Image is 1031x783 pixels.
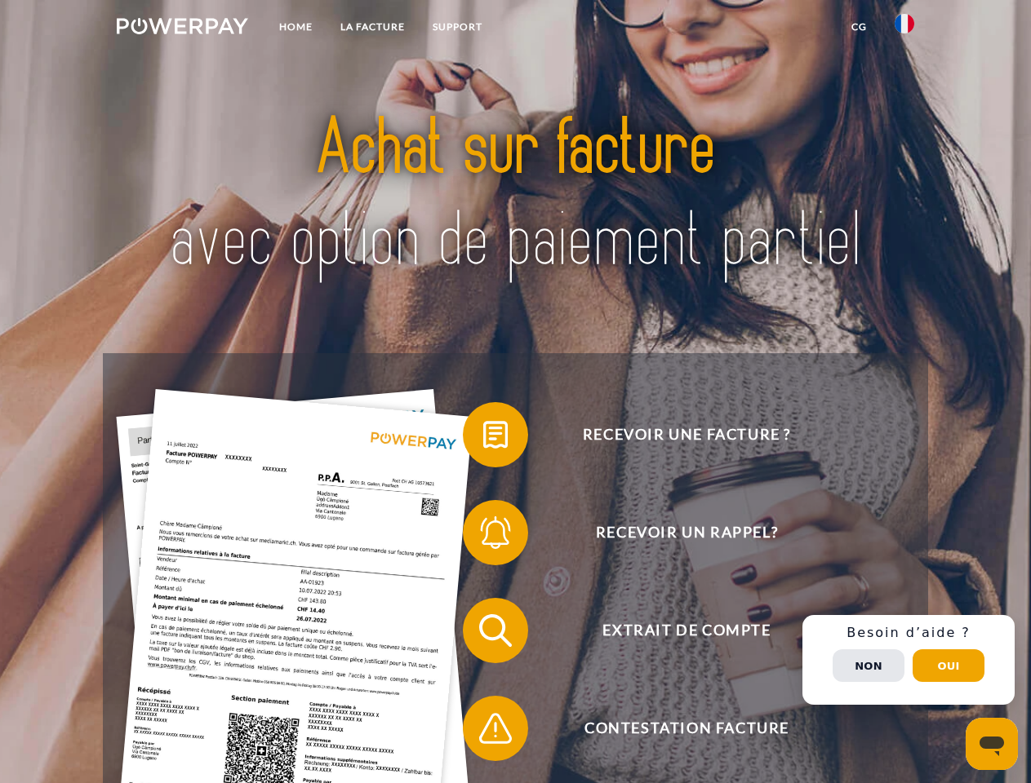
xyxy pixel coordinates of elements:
span: Extrait de compte [487,598,887,663]
button: Oui [913,649,984,682]
div: Schnellhilfe [802,615,1015,705]
button: Contestation Facture [463,696,887,761]
img: qb_bill.svg [475,414,516,455]
a: Home [265,12,327,42]
span: Contestation Facture [487,696,887,761]
button: Extrait de compte [463,598,887,663]
button: Recevoir une facture ? [463,402,887,467]
a: CG [838,12,881,42]
img: qb_warning.svg [475,708,516,749]
a: LA FACTURE [327,12,419,42]
span: Recevoir une facture ? [487,402,887,467]
button: Recevoir un rappel? [463,500,887,565]
img: qb_search.svg [475,610,516,651]
img: logo-powerpay-white.svg [117,18,248,34]
span: Recevoir un rappel? [487,500,887,565]
iframe: Button to launch messaging window [966,718,1018,770]
img: qb_bell.svg [475,512,516,553]
a: Support [419,12,496,42]
button: Non [833,649,904,682]
img: title-powerpay_fr.svg [156,78,875,312]
img: fr [895,14,914,33]
h3: Besoin d’aide ? [812,625,1005,641]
